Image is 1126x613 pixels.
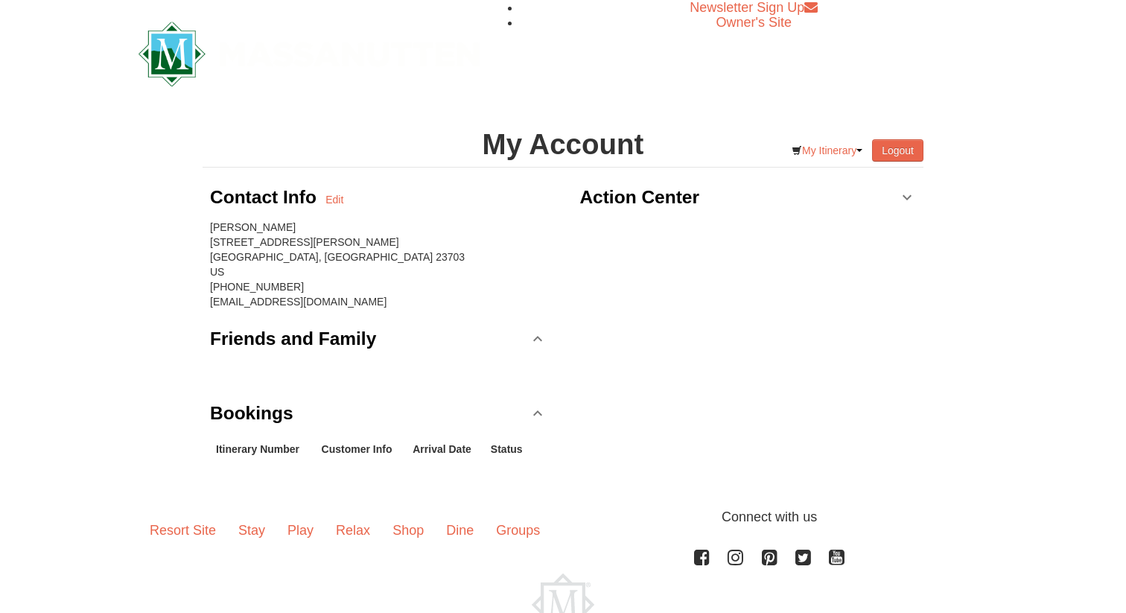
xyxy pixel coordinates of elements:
[210,317,547,361] a: Friends and Family
[407,436,485,463] th: Arrival Date
[316,436,407,463] th: Customer Info
[716,15,792,30] a: Owner's Site
[579,175,916,220] a: Action Center
[210,220,547,309] div: [PERSON_NAME] [STREET_ADDRESS][PERSON_NAME] [GEOGRAPHIC_DATA], [GEOGRAPHIC_DATA] 23703 US [PHONE_...
[210,436,316,463] th: Itinerary Number
[139,507,987,527] p: Connect with us
[325,192,343,207] a: Edit
[485,436,533,463] th: Status
[139,34,480,69] a: Massanutten Resort
[210,398,293,428] h3: Bookings
[485,507,551,553] a: Groups
[210,324,376,354] h3: Friends and Family
[139,507,227,553] a: Resort Site
[203,130,923,159] h1: My Account
[210,391,547,436] a: Bookings
[381,507,435,553] a: Shop
[435,507,485,553] a: Dine
[276,507,325,553] a: Play
[872,139,923,162] button: Logout
[782,139,872,162] a: My Itinerary
[325,507,381,553] a: Relax
[579,182,699,212] h3: Action Center
[210,182,325,212] h3: Contact Info
[139,22,480,86] img: Massanutten Resort Logo
[227,507,276,553] a: Stay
